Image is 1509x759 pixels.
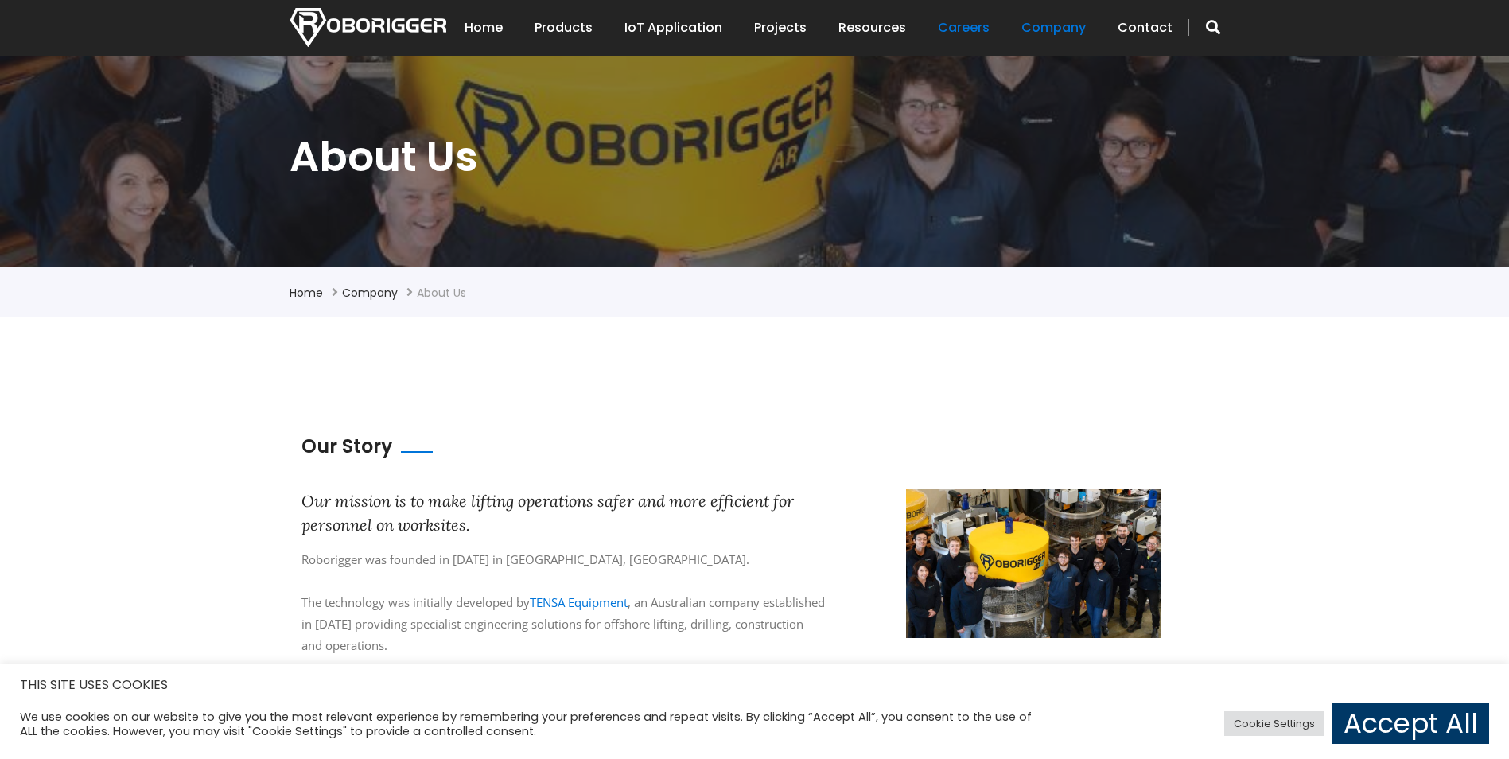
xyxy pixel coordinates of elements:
[1021,3,1086,53] a: Company
[417,283,466,302] li: About Us
[465,3,503,53] a: Home
[342,285,398,301] a: Company
[290,285,323,301] a: Home
[301,549,826,656] div: Roborigger was founded in [DATE] in [GEOGRAPHIC_DATA], [GEOGRAPHIC_DATA]. The technology was init...
[301,489,826,537] div: Our mission is to make lifting operations safer and more efficient for personnel on worksites.
[1224,711,1324,736] a: Cookie Settings
[938,3,990,53] a: Careers
[535,3,593,53] a: Products
[290,130,1220,184] h1: About Us
[624,3,722,53] a: IoT Application
[530,594,628,610] a: TENSA Equipment
[20,710,1048,738] div: We use cookies on our website to give you the most relevant experience by remembering your prefer...
[20,675,1489,695] h5: THIS SITE USES COOKIES
[754,3,807,53] a: Projects
[1118,3,1173,53] a: Contact
[838,3,906,53] a: Resources
[290,8,446,47] img: Nortech
[906,489,1161,637] img: image
[301,433,393,460] h2: Our Story
[1332,703,1489,744] a: Accept All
